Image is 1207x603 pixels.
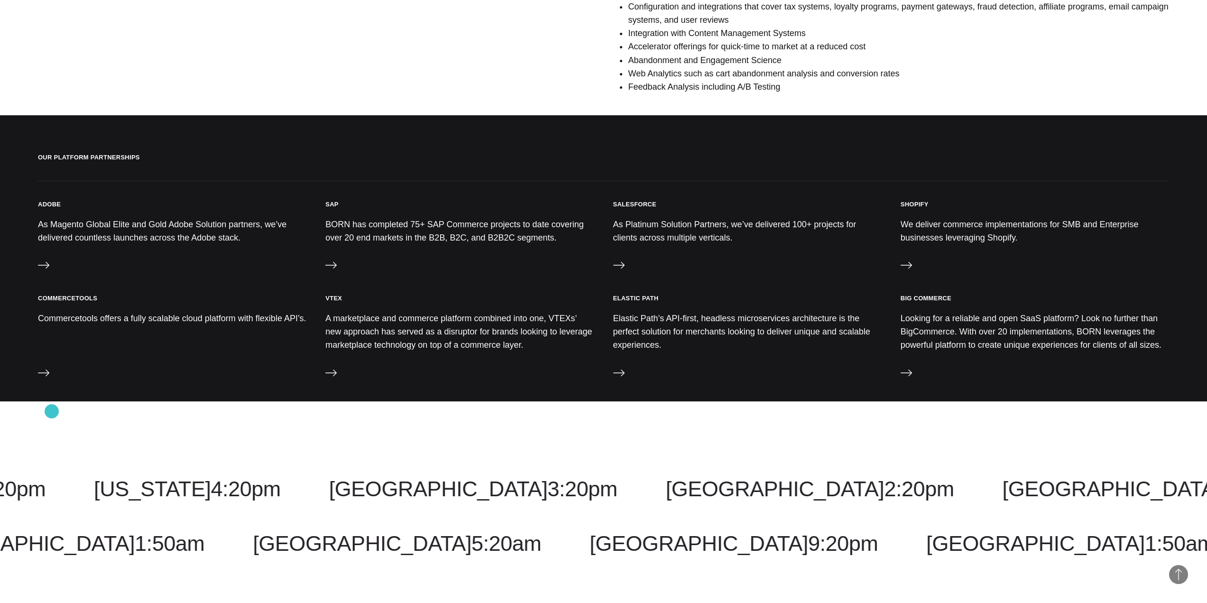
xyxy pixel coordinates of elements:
h3: Adobe [38,200,61,208]
li: Web Analytics such as cart abandonment analysis and conversion rates [628,67,1169,80]
a: [GEOGRAPHIC_DATA]5:20am [253,531,541,556]
h3: Elastic Path [613,294,659,302]
a: [GEOGRAPHIC_DATA]3:20pm [329,477,617,501]
p: A marketplace and commerce platform combined into one, VTEXs’ new approach has served as a disrup... [325,312,594,352]
span: 1:50am [135,531,204,556]
span: 2:20pm [884,477,954,501]
a: [GEOGRAPHIC_DATA]9:20pm [590,531,878,556]
p: As Platinum Solution Partners, we’ve delivered 100+ projects for clients across multiple verticals. [613,218,882,244]
p: Commercetools offers a fully scalable cloud platform with flexible API’s. [38,312,306,325]
span: 4:20pm [211,477,280,501]
button: Back to Top [1169,565,1188,584]
span: 5:20am [471,531,541,556]
p: Elastic Path’s API-first, headless microservices architecture is the perfect solution for merchan... [613,312,882,352]
span: 9:20pm [808,531,878,556]
p: BORN has completed 75+ SAP Commerce projects to date covering over 20 end markets in the B2B, B2C... [325,218,594,244]
li: Feedback Analysis including A/B Testing [628,80,1169,93]
span: 3:20pm [547,477,617,501]
h3: Commercetools [38,294,97,302]
li: Abandonment and Engagement Science [628,54,1169,67]
h3: VTEX [325,294,342,302]
h2: Our Platform Partnerships [38,153,1169,181]
li: Accelerator offerings for quick-time to market at a reduced cost [628,40,1169,53]
h3: SAP [325,200,339,208]
h3: Big Commerce [901,294,951,302]
a: [US_STATE]4:20pm [94,477,281,501]
p: As Magento Global Elite and Gold Adobe Solution partners, we’ve delivered countless launches acro... [38,218,306,244]
h3: Shopify [901,200,929,208]
p: Looking for a reliable and open SaaS platform? Look no further than BigCommerce. With over 20 imp... [901,312,1169,352]
p: We deliver commerce implementations for SMB and Enterprise businesses leveraging Shopify. [901,218,1169,244]
a: [GEOGRAPHIC_DATA]2:20pm [666,477,954,501]
h3: Salesforce [613,200,656,208]
li: Integration with Content Management Systems [628,27,1169,40]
